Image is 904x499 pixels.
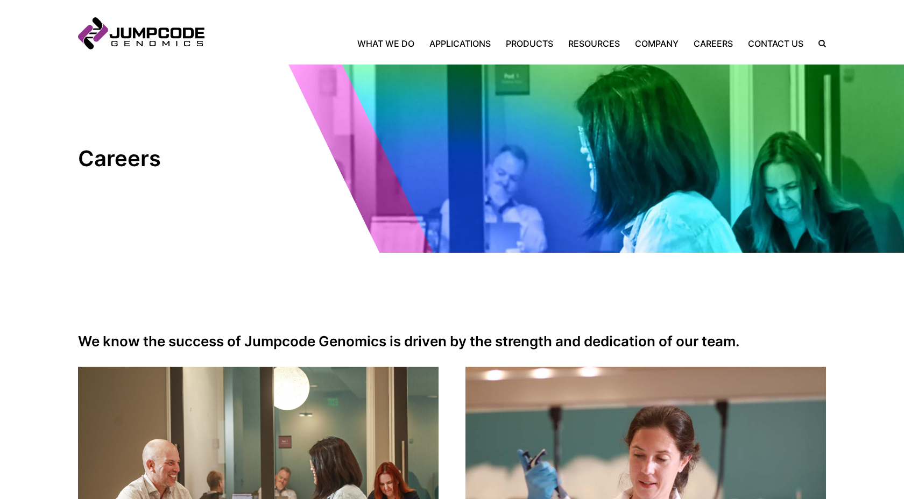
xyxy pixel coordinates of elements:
a: Products [498,37,561,50]
a: Applications [422,37,498,50]
a: Resources [561,37,627,50]
h1: Careers [78,145,272,172]
a: Contact Us [740,37,811,50]
nav: Primary Navigation [204,37,811,50]
a: Company [627,37,686,50]
label: Search the site. [811,40,826,47]
a: Careers [686,37,740,50]
h2: We know the success of Jumpcode Genomics is driven by the strength and dedication of our team. [78,333,826,350]
a: What We Do [357,37,422,50]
